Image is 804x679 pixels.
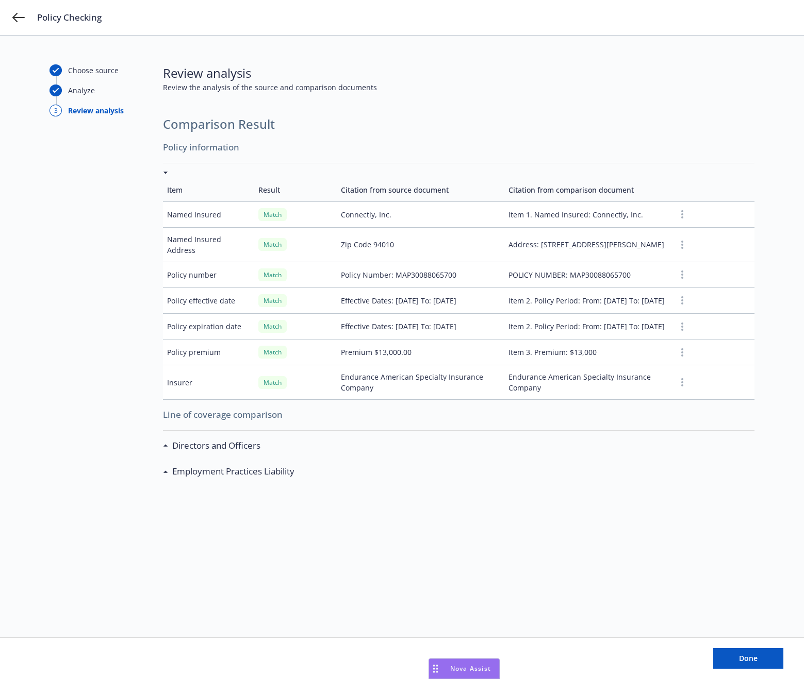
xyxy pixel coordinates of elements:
[504,262,672,287] td: POLICY NUMBER: MAP30088065700
[337,287,504,313] td: Effective Dates: [DATE] To: [DATE]
[37,11,102,24] span: Policy Checking
[68,105,124,116] div: Review analysis
[163,82,754,93] span: Review the analysis of the source and comparison documents
[163,115,754,133] span: Comparison Result
[337,314,504,339] td: Effective Dates: [DATE] To: [DATE]
[337,339,504,365] td: Premium $13,000.00
[163,365,254,400] td: Insurer
[504,339,672,365] td: Item 3. Premium: $13,000
[258,346,287,359] div: Match
[450,664,491,673] span: Nova Assist
[163,404,754,426] span: Line of coverage comparison
[163,137,754,158] span: Policy information
[163,178,254,202] td: Item
[172,465,294,478] h3: Employment Practices Liability
[258,238,287,251] div: Match
[504,227,672,262] td: Address: [STREET_ADDRESS][PERSON_NAME]
[163,227,254,262] td: Named Insured Address
[258,376,287,389] div: Match
[50,105,62,116] div: 3
[429,658,500,679] button: Nova Assist
[504,287,672,313] td: Item 2. Policy Period: From: [DATE] To: [DATE]
[258,320,287,333] div: Match
[163,314,254,339] td: Policy expiration date
[68,85,95,96] div: Analyze
[258,268,287,281] div: Match
[163,439,260,452] div: Directors and Officers
[163,201,254,227] td: Named Insured
[739,653,758,663] span: Done
[504,201,672,227] td: Item 1. Named Insured: Connectly, Inc.
[337,201,504,227] td: Connectly, Inc.
[258,294,287,307] div: Match
[68,65,119,76] div: Choose source
[258,208,287,221] div: Match
[163,64,754,82] span: Review analysis
[337,365,504,400] td: Endurance American Specialty Insurance Company
[163,339,254,365] td: Policy premium
[504,178,672,202] td: Citation from comparison document
[254,178,337,202] td: Result
[172,439,260,452] h3: Directors and Officers
[504,314,672,339] td: Item 2. Policy Period: From: [DATE] To: [DATE]
[504,365,672,400] td: Endurance American Specialty Insurance Company
[337,227,504,262] td: Zip Code 94010
[163,465,294,478] div: Employment Practices Liability
[429,659,442,678] div: Drag to move
[337,178,504,202] td: Citation from source document
[163,262,254,287] td: Policy number
[337,262,504,287] td: Policy Number: MAP30088065700
[713,648,783,669] button: Done
[163,287,254,313] td: Policy effective date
